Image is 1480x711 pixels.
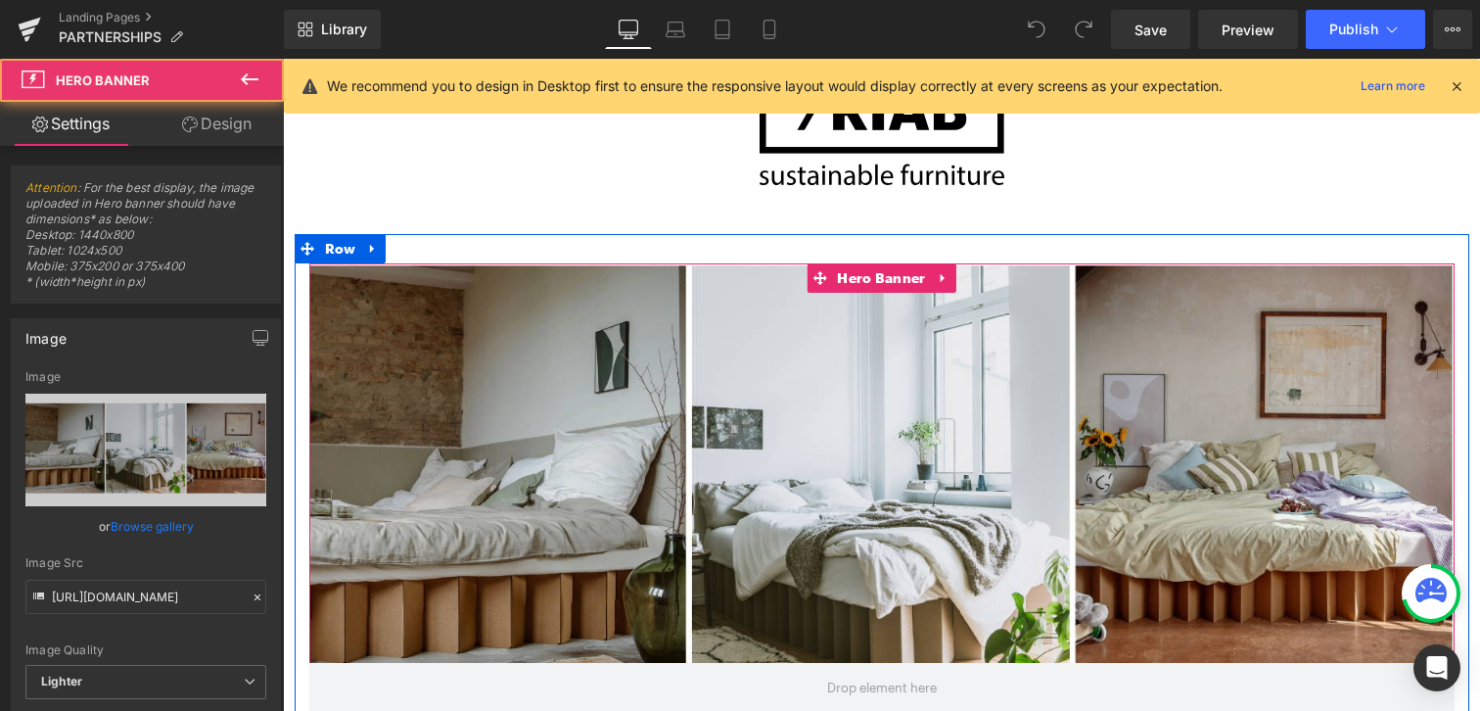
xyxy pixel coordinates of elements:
[41,674,82,688] b: Lighter
[31,8,93,32] a: BETT 2.0
[1064,10,1103,49] button: Redo
[875,8,898,29] img: search.svg
[1131,8,1147,29] img: cart.svg
[25,580,266,614] input: Link
[1222,20,1274,40] span: Preview
[25,370,266,384] div: Image
[321,21,367,38] span: Library
[477,8,721,126] img: RIAB USA
[1084,8,1102,28] img: user.svg
[1017,10,1056,49] button: Undo
[56,72,150,88] span: Hero Banner
[25,319,67,347] div: Image
[1329,22,1378,37] span: Publish
[284,10,381,49] a: New Library
[648,205,673,234] a: Expand / Collapse
[116,8,159,32] a: BLOG
[1306,10,1425,49] button: Publish
[1433,10,1472,49] button: More
[25,516,266,537] div: or
[1413,644,1460,691] div: Open Intercom Messenger
[746,10,793,49] a: Mobile
[25,180,77,195] a: Attention
[699,10,746,49] a: Tablet
[182,8,257,32] a: About Us
[652,10,699,49] a: Laptop
[327,75,1223,97] p: We recommend you to design in Desktop first to ensure the responsive layout would display correct...
[25,643,266,657] div: Image Quality
[37,175,78,205] span: Row
[25,556,266,570] div: Image Src
[1198,10,1298,49] a: Preview
[1134,20,1167,40] span: Save
[59,10,284,25] a: Landing Pages
[605,10,652,49] a: Desktop
[549,205,647,234] span: Hero Banner
[146,102,288,146] a: Design
[59,29,162,45] span: PARTNERSHIPS
[77,175,103,205] a: Expand / Collapse
[1353,74,1433,98] a: Learn more
[111,509,194,544] a: Browse gallery
[25,180,266,303] span: : For the best display, the image uploaded in Hero banner should have dimensions* as below: Deskt...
